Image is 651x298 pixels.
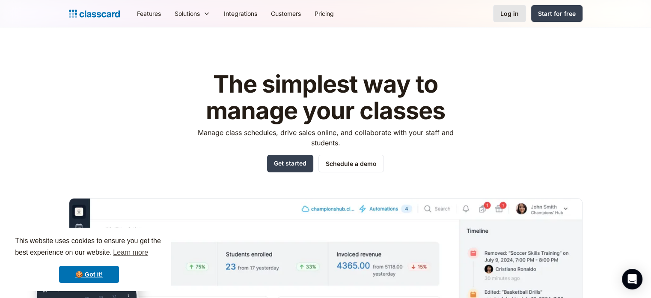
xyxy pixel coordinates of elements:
[217,4,264,23] a: Integrations
[500,9,519,18] div: Log in
[69,8,120,20] a: home
[112,246,149,259] a: learn more about cookies
[7,228,171,291] div: cookieconsent
[531,5,583,22] a: Start for free
[190,127,461,148] p: Manage class schedules, drive sales online, and collaborate with your staff and students.
[267,155,313,172] a: Get started
[308,4,341,23] a: Pricing
[493,5,526,22] a: Log in
[538,9,576,18] div: Start for free
[168,4,217,23] div: Solutions
[175,9,200,18] div: Solutions
[622,269,642,289] div: Open Intercom Messenger
[130,4,168,23] a: Features
[59,266,119,283] a: dismiss cookie message
[318,155,384,172] a: Schedule a demo
[190,71,461,124] h1: The simplest way to manage your classes
[15,236,163,259] span: This website uses cookies to ensure you get the best experience on our website.
[264,4,308,23] a: Customers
